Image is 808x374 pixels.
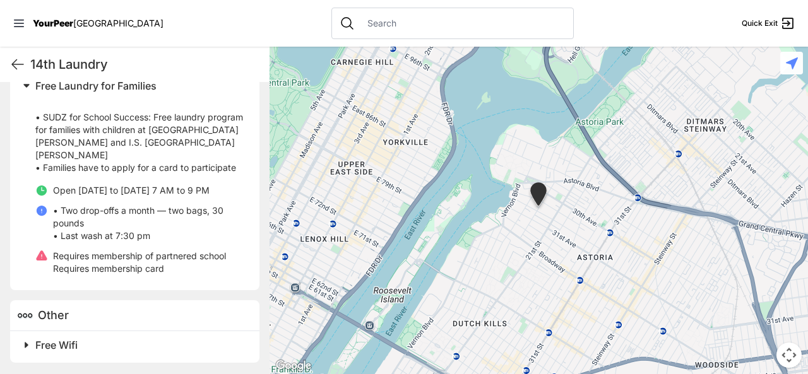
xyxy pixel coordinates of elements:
[273,358,314,374] a: Open this area in Google Maps (opens a new window)
[53,250,226,262] p: Requires membership of partnered school
[273,358,314,374] img: Google
[742,16,795,31] a: Quick Exit
[53,262,226,275] p: Requires membership card
[360,17,566,30] input: Search
[73,18,163,28] span: [GEOGRAPHIC_DATA]
[776,342,802,368] button: Map camera controls
[33,18,73,28] span: YourPeer
[53,204,244,242] p: • Two drop-offs a month — two bags, 30 pounds • Last wash at 7:30 pm
[53,185,210,196] span: Open [DATE] to [DATE] 7 AM to 9 PM
[30,56,259,73] h1: 14th Laundry
[35,339,78,351] span: Free Wifi
[33,20,163,27] a: YourPeer[GEOGRAPHIC_DATA]
[35,98,244,174] p: • SUDZ for School Success: Free laundry program for families with children at [GEOGRAPHIC_DATA][P...
[35,79,157,92] span: Free Laundry for Families
[742,18,778,28] span: Quick Exit
[38,308,69,322] span: Other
